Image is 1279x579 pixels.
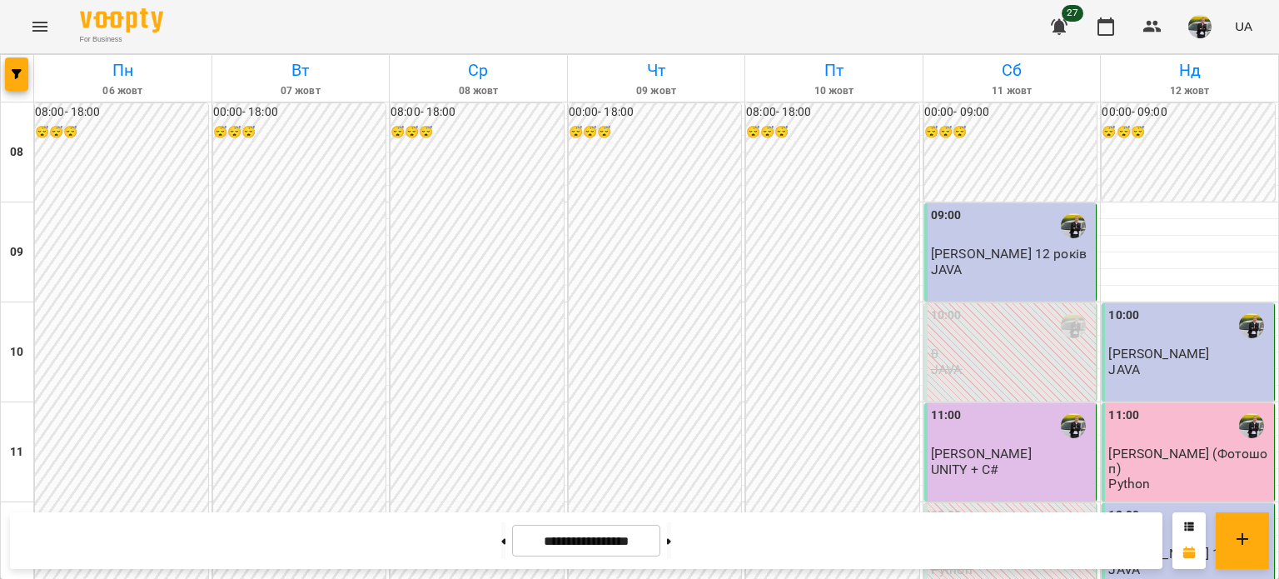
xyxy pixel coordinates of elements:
[746,123,919,142] h6: 😴😴😴
[80,34,163,45] span: For Business
[1061,313,1086,338] img: Антощук Артем
[569,123,742,142] h6: 😴😴😴
[37,57,209,83] h6: Пн
[931,207,962,225] label: 09:00
[926,83,1098,99] h6: 11 жовт
[1103,57,1276,83] h6: Нд
[931,262,963,277] p: JAVA
[1061,213,1086,238] img: Антощук Артем
[213,103,386,122] h6: 00:00 - 18:00
[931,407,962,425] label: 11:00
[1103,83,1276,99] h6: 12 жовт
[748,83,920,99] h6: 10 жовт
[1239,313,1264,338] img: Антощук Артем
[37,83,209,99] h6: 06 жовт
[1228,11,1259,42] button: UA
[746,103,919,122] h6: 08:00 - 18:00
[1188,15,1212,38] img: a92d573242819302f0c564e2a9a4b79e.jpg
[35,123,208,142] h6: 😴😴😴
[926,57,1098,83] h6: Сб
[1102,123,1275,142] h6: 😴😴😴
[10,243,23,262] h6: 09
[10,143,23,162] h6: 08
[569,103,742,122] h6: 00:00 - 18:00
[10,443,23,462] h6: 11
[931,307,962,325] label: 10:00
[570,83,743,99] h6: 09 жовт
[1108,407,1139,425] label: 11:00
[392,83,565,99] h6: 08 жовт
[931,347,1093,361] p: 0
[215,83,387,99] h6: 07 жовт
[1239,413,1264,438] img: Антощук Артем
[931,362,963,377] p: JAVA
[931,246,1087,262] span: [PERSON_NAME] 12 років
[570,57,743,83] h6: Чт
[215,57,387,83] h6: Вт
[35,103,208,122] h6: 08:00 - 18:00
[213,123,386,142] h6: 😴😴😴
[1062,5,1083,22] span: 27
[1102,103,1275,122] h6: 00:00 - 09:00
[391,103,564,122] h6: 08:00 - 18:00
[391,123,564,142] h6: 😴😴😴
[931,462,998,477] p: UNITY + C#
[748,57,920,83] h6: Пт
[80,8,163,32] img: Voopty Logo
[924,103,1097,122] h6: 00:00 - 09:00
[10,343,23,362] h6: 10
[1108,346,1209,362] span: [PERSON_NAME]
[1235,17,1252,35] span: UA
[20,7,60,47] button: Menu
[1108,307,1139,325] label: 10:00
[924,123,1097,142] h6: 😴😴😴
[1061,413,1086,438] img: Антощук Артем
[1108,362,1140,377] p: JAVA
[931,446,1032,462] span: [PERSON_NAME]
[1108,446,1267,476] span: ⁨[PERSON_NAME] (Фотошоп)
[392,57,565,83] h6: Ср
[1108,477,1150,491] p: Python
